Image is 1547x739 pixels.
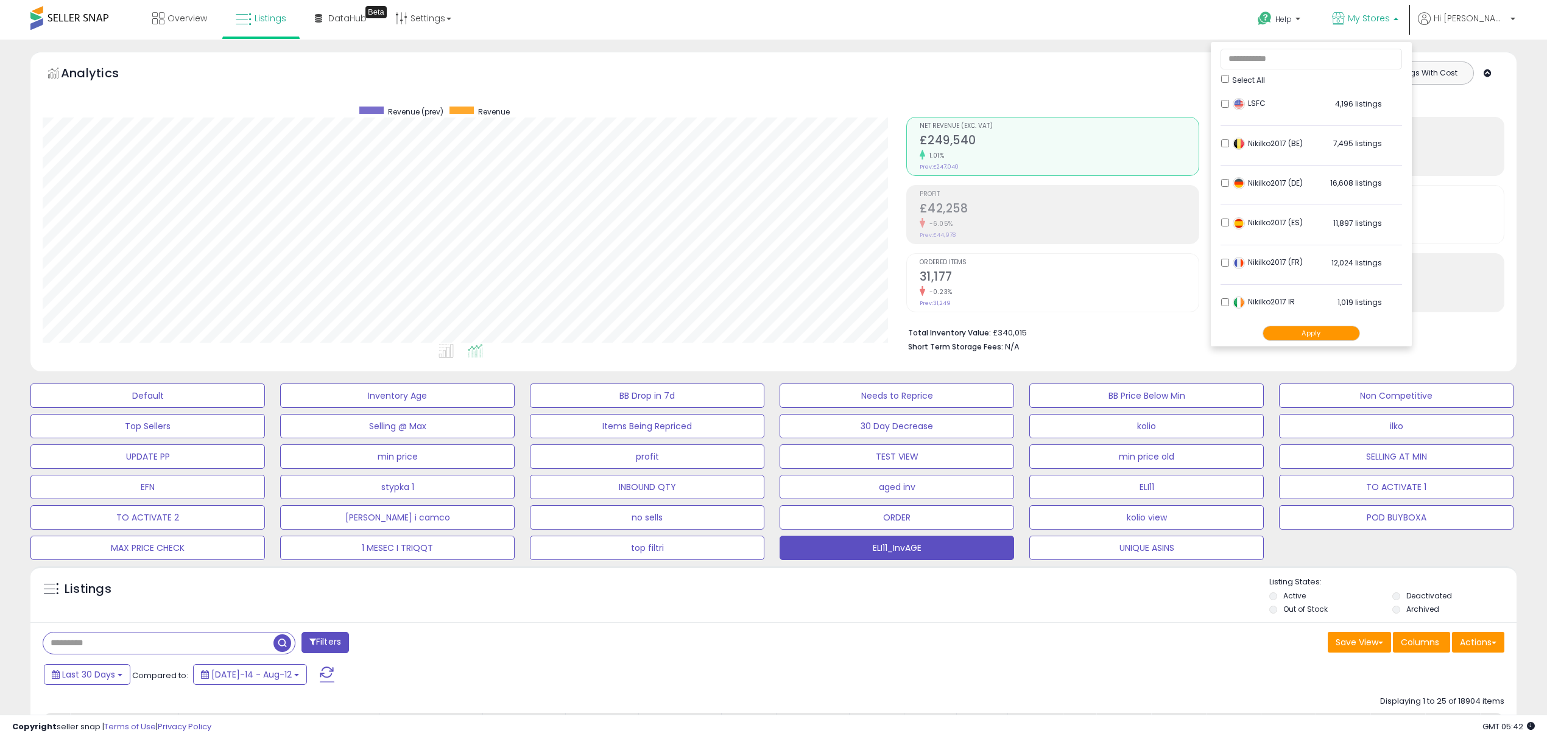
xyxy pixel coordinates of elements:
[1029,536,1264,560] button: UNIQUE ASINS
[780,475,1014,499] button: aged inv
[925,219,953,228] small: -6.05%
[1379,65,1470,81] button: Listings With Cost
[1330,178,1382,188] span: 16,608 listings
[1380,696,1504,707] div: Displaying 1 to 25 of 18904 items
[1401,636,1439,648] span: Columns
[167,12,207,24] span: Overview
[1333,218,1382,228] span: 11,897 listings
[1233,98,1266,108] span: LSFC
[780,505,1014,530] button: ORDER
[1233,98,1245,110] img: usa.png
[1283,604,1328,614] label: Out of Stock
[908,341,1003,352] b: Short Term Storage Fees:
[1331,257,1382,268] span: 12,024 listings
[211,668,292,681] span: [DATE]-14 - Aug-12
[1279,475,1514,499] button: TO ACTIVATE 1
[478,107,510,117] span: Revenue
[1233,178,1303,188] span: Nikilko2017 (DE)
[1233,257,1303,267] span: Nikilko2017 (FR)
[920,201,1199,218] h2: £42,258
[280,505,515,530] button: [PERSON_NAME] i camco
[1233,177,1245,189] img: germany.png
[920,163,959,170] small: Prev: £247,040
[65,581,111,598] h5: Listings
[920,191,1199,198] span: Profit
[1029,505,1264,530] button: kolio view
[1328,632,1391,653] button: Save View
[280,475,515,499] button: stypka 1
[280,414,515,438] button: Selling @ Max
[780,414,1014,438] button: 30 Day Decrease
[920,133,1199,150] h2: £249,540
[780,536,1014,560] button: ELI11_InvAGE
[1333,138,1382,149] span: 7,495 listings
[1233,257,1245,269] img: france.png
[280,536,515,560] button: 1 MESEC I TRIQQT
[530,475,764,499] button: INBOUND QTY
[530,384,764,408] button: BB Drop in 7d
[780,444,1014,469] button: TEST VIEW
[1005,341,1020,352] span: N/A
[30,505,265,530] button: TO ACTIVATE 2
[328,12,367,24] span: DataHub
[925,287,953,296] small: -0.23%
[530,414,764,438] button: Items Being Repriced
[44,664,130,685] button: Last 30 Days
[530,505,764,530] button: no sells
[193,664,307,685] button: [DATE]-14 - Aug-12
[1279,384,1514,408] button: Non Competitive
[1233,217,1303,228] span: Nikilko2017 (ES)
[920,270,1199,286] h2: 31,177
[1418,12,1515,40] a: Hi [PERSON_NAME]
[1406,590,1452,601] label: Deactivated
[908,327,991,338] b: Total Inventory Value:
[1257,11,1272,26] i: Get Help
[1029,414,1264,438] button: kolio
[280,444,515,469] button: min price
[158,721,211,732] a: Privacy Policy
[925,151,945,160] small: 1.01%
[12,721,211,733] div: seller snap | |
[920,231,956,239] small: Prev: £44,978
[280,384,515,408] button: Inventory Age
[1279,444,1514,469] button: SELLING AT MIN
[920,123,1199,130] span: Net Revenue (Exc. VAT)
[388,107,443,117] span: Revenue (prev)
[132,670,188,681] span: Compared to:
[1434,12,1507,24] span: Hi [PERSON_NAME]
[30,536,265,560] button: MAX PRICE CHECK
[908,324,1496,339] li: £340,015
[1232,75,1265,85] span: Select All
[365,6,387,18] div: Tooltip anchor
[1337,297,1382,307] span: 1,019 listings
[530,444,764,469] button: profit
[1248,2,1313,40] a: Help
[1029,384,1264,408] button: BB Price Below Min
[1233,217,1245,229] img: spain.png
[30,444,265,469] button: UPDATE PP
[1406,604,1439,614] label: Archived
[1029,444,1264,469] button: min price old
[1029,475,1264,499] button: ELI11
[920,259,1199,266] span: Ordered Items
[1393,632,1450,653] button: Columns
[1233,296,1295,307] span: Nikilko2017 IR
[1269,576,1517,588] p: Listing States:
[30,414,265,438] button: Top Sellers
[1348,12,1390,24] span: My Stores
[301,632,349,653] button: Filters
[30,475,265,499] button: EFN
[1233,138,1245,150] img: belgium.png
[1283,590,1306,601] label: Active
[1279,505,1514,530] button: POD BUYBOXA
[1233,296,1245,309] img: ireland.png
[780,384,1014,408] button: Needs to Reprice
[530,536,764,560] button: top filtri
[61,65,143,85] h5: Analytics
[12,721,57,732] strong: Copyright
[1335,99,1382,109] span: 4,196 listings
[62,668,115,681] span: Last 30 Days
[30,384,265,408] button: Default
[104,721,156,732] a: Terms of Use
[255,12,286,24] span: Listings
